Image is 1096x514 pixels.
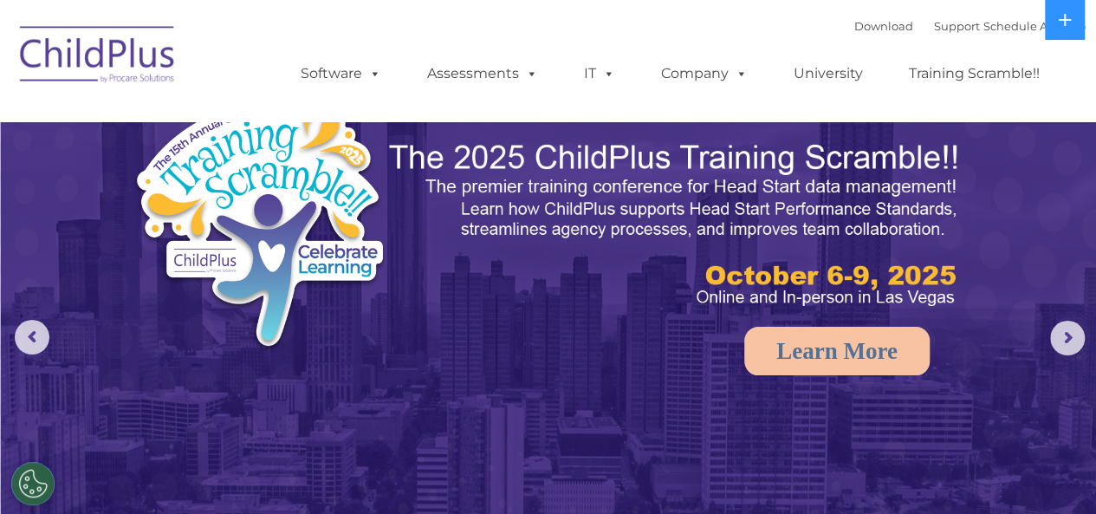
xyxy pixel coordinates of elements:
[241,185,315,198] span: Phone number
[854,19,1086,33] font: |
[283,56,399,91] a: Software
[241,114,294,127] span: Last name
[644,56,765,91] a: Company
[11,14,185,101] img: ChildPlus by Procare Solutions
[776,56,880,91] a: University
[983,19,1086,33] a: Schedule A Demo
[11,462,55,505] button: Cookies Settings
[744,327,930,375] a: Learn More
[892,56,1057,91] a: Training Scramble!!
[854,19,913,33] a: Download
[934,19,980,33] a: Support
[567,56,632,91] a: IT
[410,56,555,91] a: Assessments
